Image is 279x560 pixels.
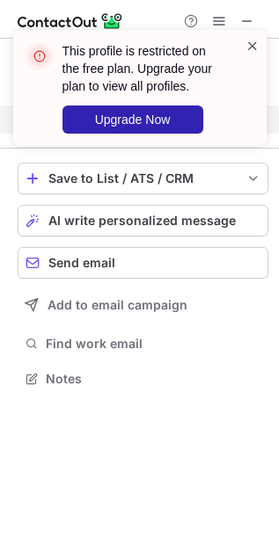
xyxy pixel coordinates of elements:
button: Find work email [18,331,268,356]
img: error [26,42,54,70]
button: Add to email campaign [18,289,268,321]
button: save-profile-one-click [18,163,268,194]
span: Find work email [46,336,261,352]
span: Upgrade Now [95,113,171,127]
span: Add to email campaign [48,298,187,312]
button: Upgrade Now [62,105,203,134]
span: AI write personalized message [48,214,236,228]
button: Send email [18,247,268,279]
div: Save to List / ATS / CRM [48,171,238,185]
button: AI write personalized message [18,205,268,236]
header: This profile is restricted on the free plan. Upgrade your plan to view all profiles. [62,42,224,95]
span: Notes [46,371,261,387]
span: Send email [48,256,115,270]
img: ContactOut v5.3.10 [18,11,123,32]
button: Notes [18,367,268,391]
